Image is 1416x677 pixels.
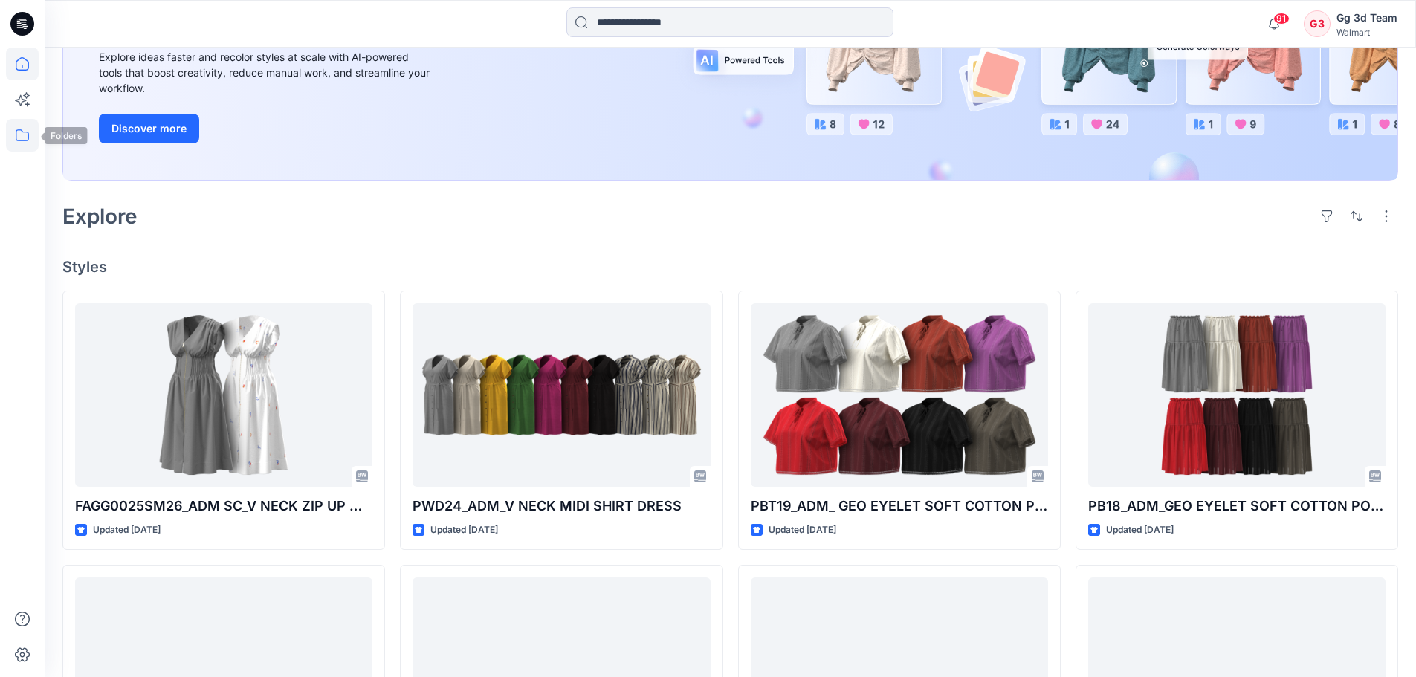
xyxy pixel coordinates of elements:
[1088,303,1386,487] a: PB18_ADM_GEO EYELET SOFT COTTON POPLIN SKIRT
[62,204,138,228] h2: Explore
[1106,522,1174,538] p: Updated [DATE]
[99,49,433,96] div: Explore ideas faster and recolor styles at scale with AI-powered tools that boost creativity, red...
[413,496,710,516] p: PWD24_ADM_V NECK MIDI SHIRT DRESS
[413,303,710,487] a: PWD24_ADM_V NECK MIDI SHIRT DRESS
[430,522,498,538] p: Updated [DATE]
[1336,27,1397,38] div: Walmart
[75,303,372,487] a: FAGG0025SM26_ADM SC_V NECK ZIP UP MIDI DRESS
[1336,9,1397,27] div: Gg 3d Team
[99,114,199,143] button: Discover more
[99,114,433,143] a: Discover more
[751,496,1048,516] p: PBT19_ADM_ GEO EYELET SOFT COTTON POPLIN TOP
[751,303,1048,487] a: PBT19_ADM_ GEO EYELET SOFT COTTON POPLIN TOP
[75,496,372,516] p: FAGG0025SM26_ADM SC_V NECK ZIP UP MIDI DRESS
[62,258,1398,276] h4: Styles
[1273,13,1290,25] span: 91
[769,522,836,538] p: Updated [DATE]
[93,522,161,538] p: Updated [DATE]
[1088,496,1386,516] p: PB18_ADM_GEO EYELET SOFT COTTON POPLIN SKIRT
[1304,10,1331,37] div: G3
